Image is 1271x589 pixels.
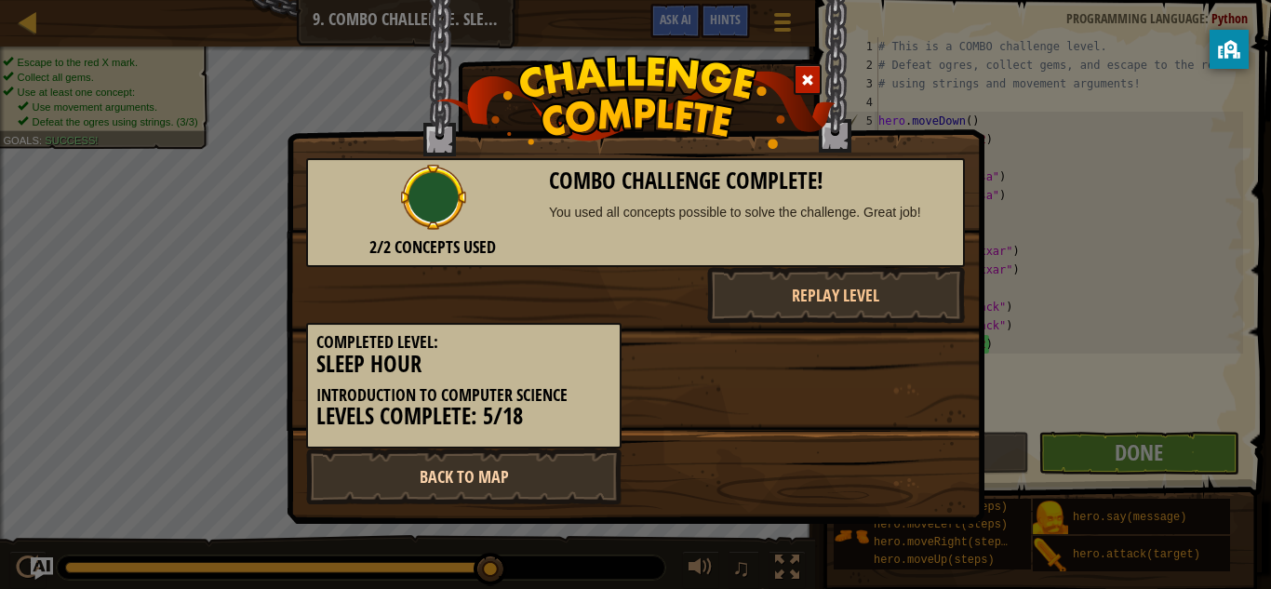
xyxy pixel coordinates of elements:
[316,404,611,429] h3: Levels Complete: 5/18
[707,267,966,323] button: Replay Level
[316,333,611,352] h5: Completed Level:
[316,386,611,405] h5: Introduction to Computer Science
[1210,30,1249,69] button: privacy banner
[316,352,611,377] h3: Sleep Hour
[549,168,921,194] h3: Combo Challenge Complete!
[549,203,921,221] div: You used all concepts possible to solve the challenge. Great job!
[306,448,622,504] a: Back to Map
[436,55,836,149] img: challenge_complete.png
[401,165,466,230] img: combo_complete.png
[330,238,535,257] h5: 2/2 Concepts Used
